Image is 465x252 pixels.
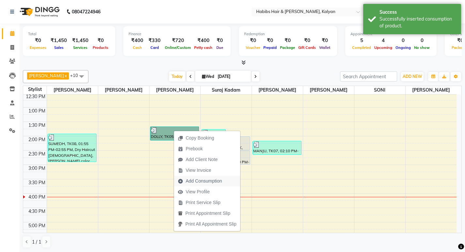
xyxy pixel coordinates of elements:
div: Stylist [23,86,47,93]
div: 3:30 PM [27,179,47,186]
div: SUMEDH, TK08, 01:55 PM-02:55 PM, Dry Haircut [DEMOGRAPHIC_DATA],[PERSON_NAME] color [48,134,96,162]
span: Prepaid [262,45,278,50]
div: 5 [350,37,373,44]
button: ADD NEW [401,72,424,81]
div: ₹0 [91,37,110,44]
div: 1:30 PM [27,122,47,129]
span: Cash [131,45,144,50]
div: 2:30 PM [27,151,47,157]
div: 4:00 PM [27,194,47,200]
b: 08047224946 [72,3,101,21]
span: Package [278,45,297,50]
span: [PERSON_NAME] [303,86,354,94]
span: Due [215,45,225,50]
div: 3:00 PM [27,165,47,172]
div: ₹1,450 [48,37,70,44]
div: ₹1,450 [70,37,91,44]
div: ₹0 [318,37,332,44]
span: [PERSON_NAME] [98,86,149,94]
div: 0 [394,37,412,44]
img: printapt.png [178,211,183,216]
span: View Invoice [186,167,211,174]
span: Card [149,45,161,50]
div: ₹0 [262,37,278,44]
div: Successfully inserted consumption of product. [380,16,456,29]
span: Petty cash [193,45,214,50]
div: Appointment [350,31,431,37]
div: Finance [129,31,225,37]
input: 2025-09-03 [216,72,248,82]
a: x [64,73,67,78]
div: PRADEEP, TK06, 01:45 PM-02:15 PM, Dry Haircut [DEMOGRAPHIC_DATA] [202,129,225,143]
div: ₹0 [278,37,297,44]
span: Sales [53,45,65,50]
div: ₹0 [214,37,225,44]
div: ₹720 [163,37,193,44]
span: Online/Custom [163,45,193,50]
div: MANJU, TK07, 02:10 PM-02:40 PM, Hair Cut - [DEMOGRAPHIC_DATA] HairCut with wash [253,141,301,155]
span: Print All Appointment Slip [185,221,236,228]
span: Suraj Kadam [201,86,252,94]
input: Search Appointment [340,71,397,82]
div: ₹0 [297,37,318,44]
span: Wed [200,74,216,79]
div: ₹0 [28,37,48,44]
div: Total [28,31,110,37]
div: ₹400 [193,37,214,44]
span: Upcoming [373,45,394,50]
span: Print Appointment Slip [185,210,230,217]
span: Add Client Note [186,156,218,163]
span: View Profile [186,188,210,195]
span: [PERSON_NAME] [406,86,457,94]
div: ₹0 [244,37,262,44]
span: SONI [354,86,405,94]
img: printall.png [178,222,183,227]
span: Completed [350,45,373,50]
span: Wallet [318,45,332,50]
span: Gift Cards [297,45,318,50]
span: Print Service Slip [186,199,221,206]
span: Today [169,71,185,82]
span: +10 [70,73,83,78]
div: 12:30 PM [24,93,47,100]
span: [PERSON_NAME] [252,86,303,94]
span: No show [412,45,431,50]
span: 1 / 1 [32,239,41,245]
div: 1:00 PM [27,108,47,114]
span: Products [91,45,110,50]
span: Add Consumption [186,178,222,185]
div: Success [380,9,456,16]
span: Expenses [28,45,48,50]
span: [PERSON_NAME] [29,73,64,78]
span: Copy Booking [186,135,214,141]
div: 2:00 PM [27,136,47,143]
div: ₹330 [146,37,163,44]
div: Redemption [244,31,332,37]
div: 4:30 PM [27,208,47,215]
span: Services [71,45,89,50]
div: 4 [373,37,394,44]
div: ₹400 [129,37,146,44]
span: [PERSON_NAME] [149,86,200,94]
span: Voucher [244,45,262,50]
img: logo [17,3,61,21]
div: 5:00 PM [27,222,47,229]
span: [PERSON_NAME] [47,86,98,94]
span: Ongoing [394,45,412,50]
span: Prebook [186,145,203,152]
span: ADD NEW [403,74,422,79]
div: 0 [412,37,431,44]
